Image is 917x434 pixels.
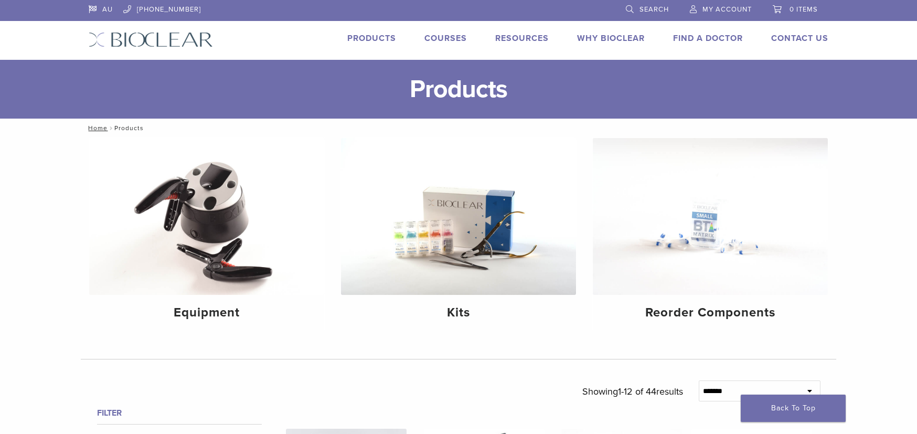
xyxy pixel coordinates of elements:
[81,119,836,137] nav: Products
[108,125,114,131] span: /
[89,138,324,329] a: Equipment
[577,33,645,44] a: Why Bioclear
[741,395,846,422] a: Back To Top
[639,5,669,14] span: Search
[97,407,262,419] h4: Filter
[790,5,818,14] span: 0 items
[85,124,108,132] a: Home
[618,386,656,397] span: 1-12 of 44
[347,33,396,44] a: Products
[582,380,683,403] p: Showing results
[601,303,819,322] h4: Reorder Components
[349,303,568,322] h4: Kits
[673,33,743,44] a: Find A Doctor
[495,33,549,44] a: Resources
[771,33,828,44] a: Contact Us
[341,138,576,295] img: Kits
[89,32,213,47] img: Bioclear
[98,303,316,322] h4: Equipment
[593,138,828,295] img: Reorder Components
[702,5,752,14] span: My Account
[424,33,467,44] a: Courses
[89,138,324,295] img: Equipment
[341,138,576,329] a: Kits
[593,138,828,329] a: Reorder Components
